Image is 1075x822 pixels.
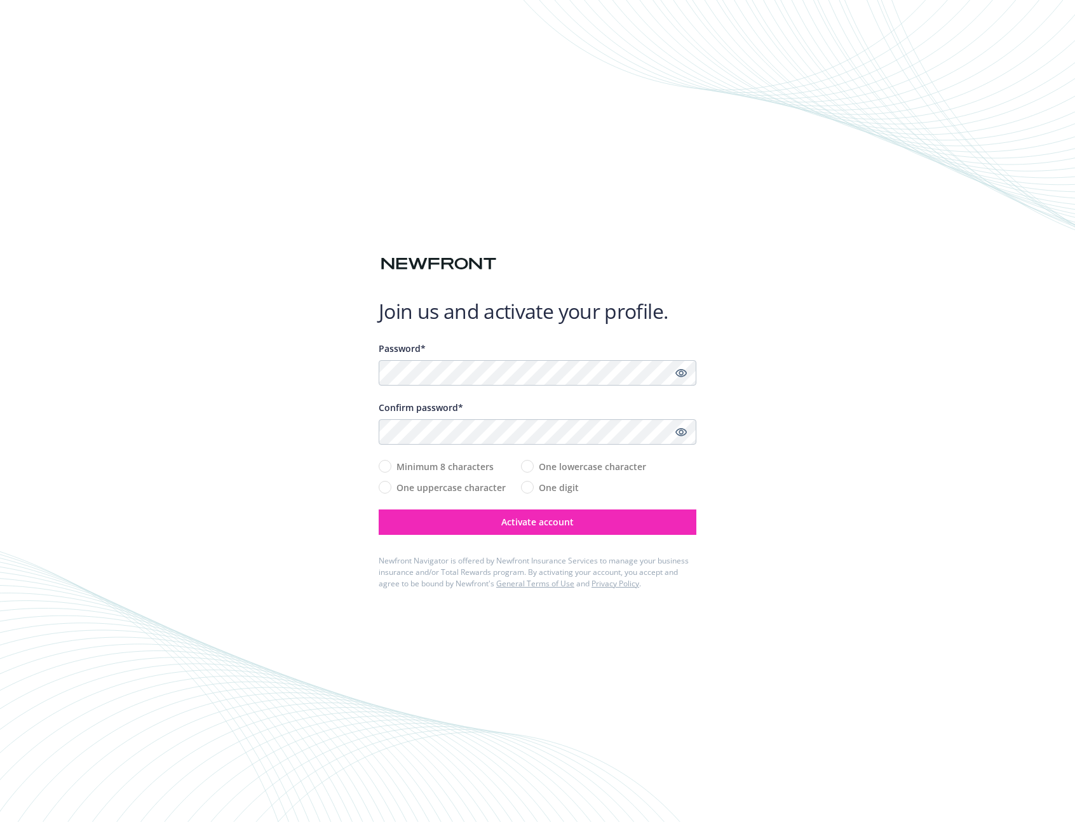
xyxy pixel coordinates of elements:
span: One digit [539,481,579,494]
img: Newfront logo [379,253,499,275]
div: Newfront Navigator is offered by Newfront Insurance Services to manage your business insurance an... [379,555,696,590]
a: Show password [673,424,689,440]
span: Password* [379,342,426,354]
h1: Join us and activate your profile. [379,299,696,324]
span: One uppercase character [396,481,506,494]
a: Privacy Policy [592,578,639,589]
button: Activate account [379,509,696,535]
a: General Terms of Use [496,578,574,589]
a: Show password [673,365,689,381]
span: Minimum 8 characters [396,460,494,473]
input: Confirm your unique password... [379,419,696,445]
span: Confirm password* [379,401,463,414]
span: One lowercase character [539,460,646,473]
input: Enter a unique password... [379,360,696,386]
span: Activate account [501,516,574,528]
